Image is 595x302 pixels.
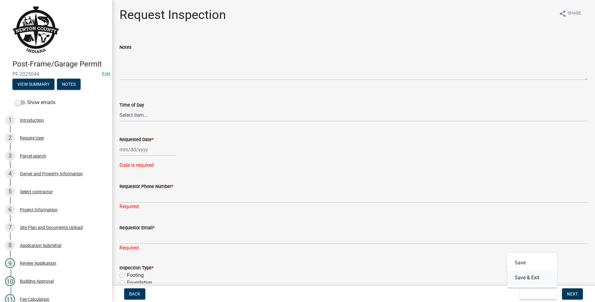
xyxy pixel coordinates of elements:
wm-modal-confirm: Summary [12,82,54,87]
button: shareShare [554,7,586,20]
h4: Post-Frame/Garage Permit [12,60,107,69]
div: Owner and Property Information [20,172,83,176]
div: 6 [5,205,15,215]
button: Save [507,255,557,270]
div: Review Application [20,261,56,265]
div: Date is required [119,162,588,169]
input: mm/dd/yyyy [119,143,176,156]
div: Application Submittal [20,243,61,248]
button: Save & Exit [519,288,557,300]
button: Notes [57,79,81,90]
div: Required [119,244,588,252]
div: Fee Calculation [20,297,49,301]
div: 1 [5,115,15,125]
div: Introduction [20,118,44,122]
span: PF-2025044 [12,71,100,77]
div: 2 [5,133,15,143]
span: Back [129,291,140,296]
div: 10 [5,276,15,286]
wm-modal-confirm: Edit Application Number [102,71,110,77]
label: Requestor Phone Number [119,185,173,189]
span: Save & Exit [524,291,548,296]
div: Project Information [20,208,58,212]
span: Next [567,291,578,296]
img: Newton County, Indiana [12,7,59,53]
div: 3 [5,151,15,161]
h1: Request Inspection [119,7,226,22]
div: Save & Exit [507,253,557,288]
div: Require User [20,136,44,140]
wm-modal-confirm: Notes [57,82,81,87]
div: Building Approval [20,279,54,283]
div: Parcel search [20,154,46,158]
div: Site Plan and Documents Upload [20,225,83,230]
button: Back [124,288,145,300]
button: Save & Exit [507,270,557,285]
label: Time of Day [119,103,144,108]
span: Share [568,10,581,17]
div: 4 [5,169,15,179]
a: Edit [102,71,110,77]
div: Select contractor [20,190,53,194]
button: Next [562,288,583,300]
div: 9 [5,258,15,268]
label: Inspection Type [119,266,153,270]
label: Show emails [15,99,55,106]
button: View Summary [12,79,54,90]
div: 8 [5,240,15,250]
div: 7 [5,222,15,232]
div: Required [119,203,588,210]
label: Notes [119,45,131,50]
label: Foundation [127,279,152,286]
label: Requested Date [119,138,153,142]
i: share [559,10,566,17]
label: Footing [127,272,144,279]
label: Requestor Email [119,226,155,230]
div: 5 [5,187,15,197]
